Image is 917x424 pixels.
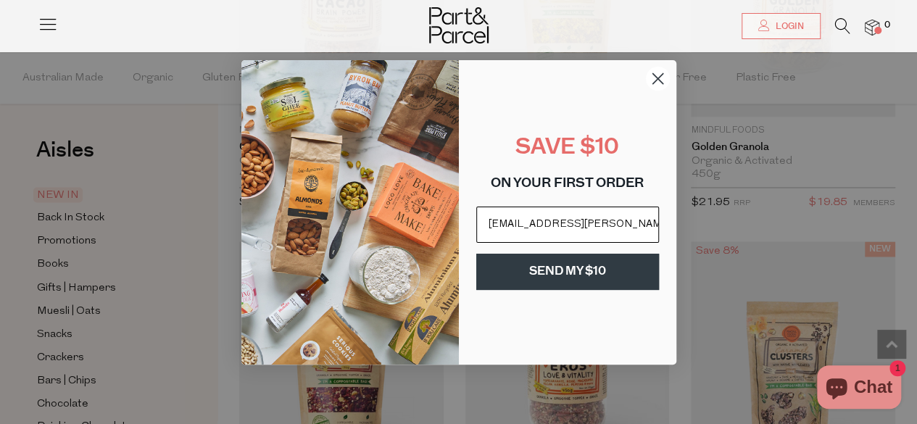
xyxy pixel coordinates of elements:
span: ON YOUR FIRST ORDER [491,178,644,191]
a: 0 [865,20,879,35]
img: Part&Parcel [429,7,489,43]
span: SAVE $10 [515,137,619,159]
span: Login [772,20,804,33]
input: Email [476,207,659,243]
img: 8150f546-27cf-4737-854f-2b4f1cdd6266.png [241,60,459,365]
a: Login [742,13,821,39]
button: SEND MY $10 [476,254,659,290]
inbox-online-store-chat: Shopify online store chat [813,365,905,412]
span: 0 [881,19,894,32]
button: Close dialog [645,66,671,91]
